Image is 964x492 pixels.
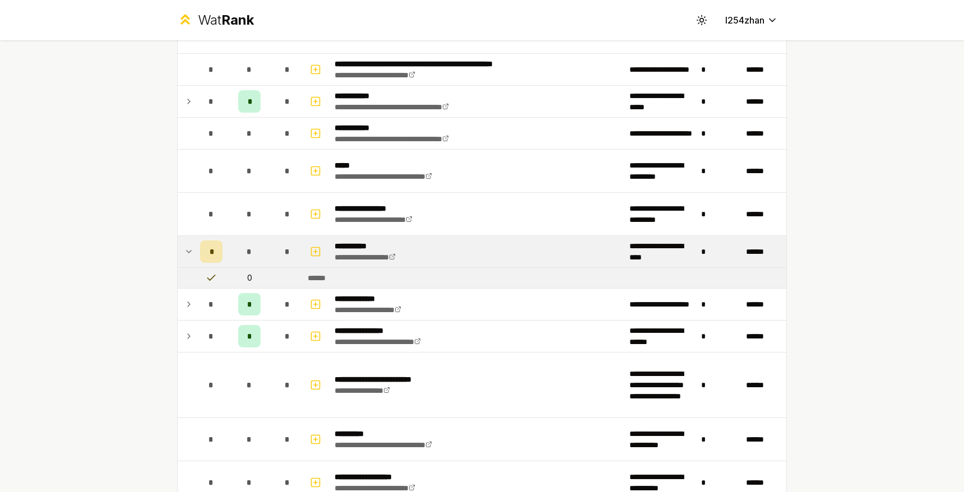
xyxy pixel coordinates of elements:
[725,13,764,27] span: l254zhan
[177,11,254,29] a: WatRank
[221,12,254,28] span: Rank
[716,10,787,30] button: l254zhan
[198,11,254,29] div: Wat
[227,268,272,288] td: 0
